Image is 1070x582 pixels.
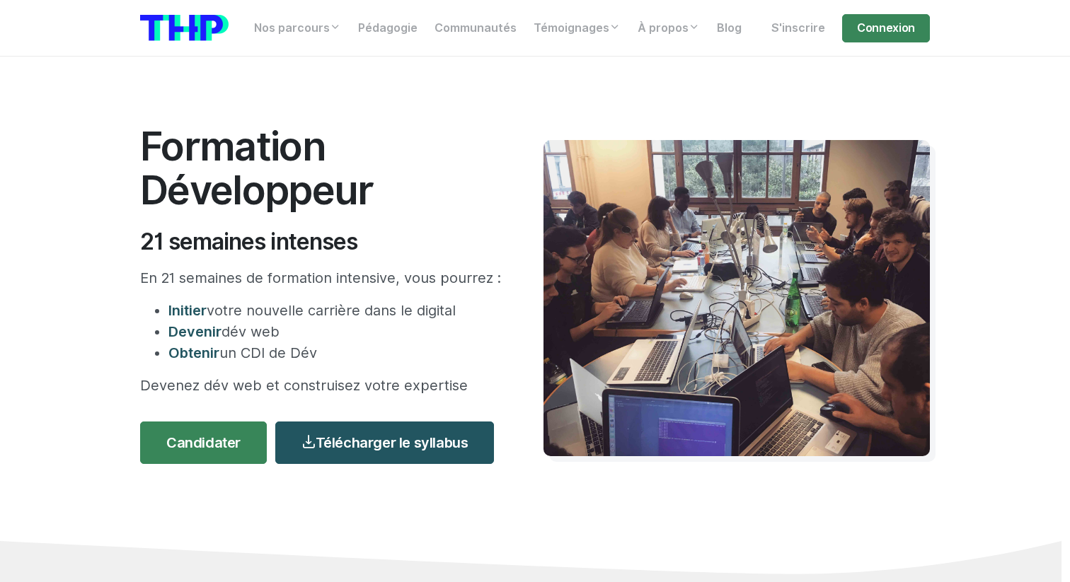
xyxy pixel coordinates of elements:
[168,344,219,361] span: Obtenir
[763,14,834,42] a: S'inscrire
[350,14,426,42] a: Pédagogie
[246,14,350,42] a: Nos parcours
[168,323,222,340] span: Devenir
[140,228,501,255] h2: 21 semaines intenses
[842,14,930,42] a: Connexion
[168,302,207,319] span: Initier
[708,14,750,42] a: Blog
[543,140,930,456] img: Travail
[140,15,229,41] img: logo
[140,375,501,396] p: Devenez dév web et construisez votre expertise
[426,14,525,42] a: Communautés
[525,14,629,42] a: Témoignages
[275,421,494,464] a: Télécharger le syllabus
[168,342,501,363] li: un CDI de Dév
[168,300,501,321] li: votre nouvelle carrière dans le digital
[140,124,501,211] h1: Formation Développeur
[140,421,267,464] a: Candidater
[168,321,501,342] li: dév web
[629,14,708,42] a: À propos
[140,267,501,289] p: En 21 semaines de formation intensive, vous pourrez :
